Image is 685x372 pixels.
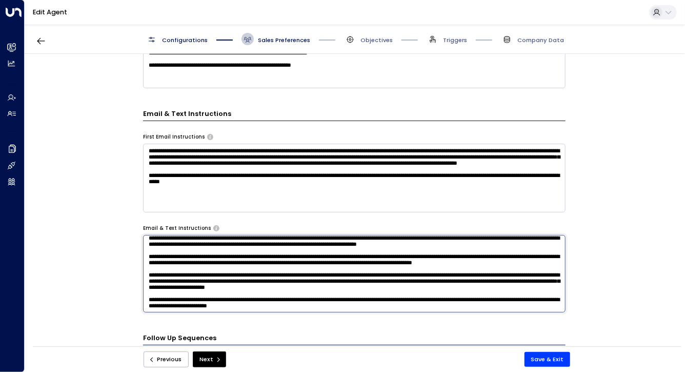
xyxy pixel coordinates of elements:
[213,225,219,230] button: Provide any specific instructions you want the agent to follow only when responding to leads via ...
[162,36,208,44] span: Configurations
[193,351,226,367] button: Next
[144,351,189,367] button: Previous
[33,8,67,16] a: Edit Agent
[143,225,211,232] label: Email & Text Instructions
[207,134,213,139] button: Specify instructions for the agent's first email only, such as introductory content, special offe...
[360,36,393,44] span: Objectives
[143,109,566,121] h3: Email & Text Instructions
[258,36,310,44] span: Sales Preferences
[443,36,467,44] span: Triggers
[143,133,205,141] label: First Email Instructions
[517,36,564,44] span: Company Data
[525,352,571,367] button: Save & Exit
[143,333,566,345] h3: Follow Up Sequences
